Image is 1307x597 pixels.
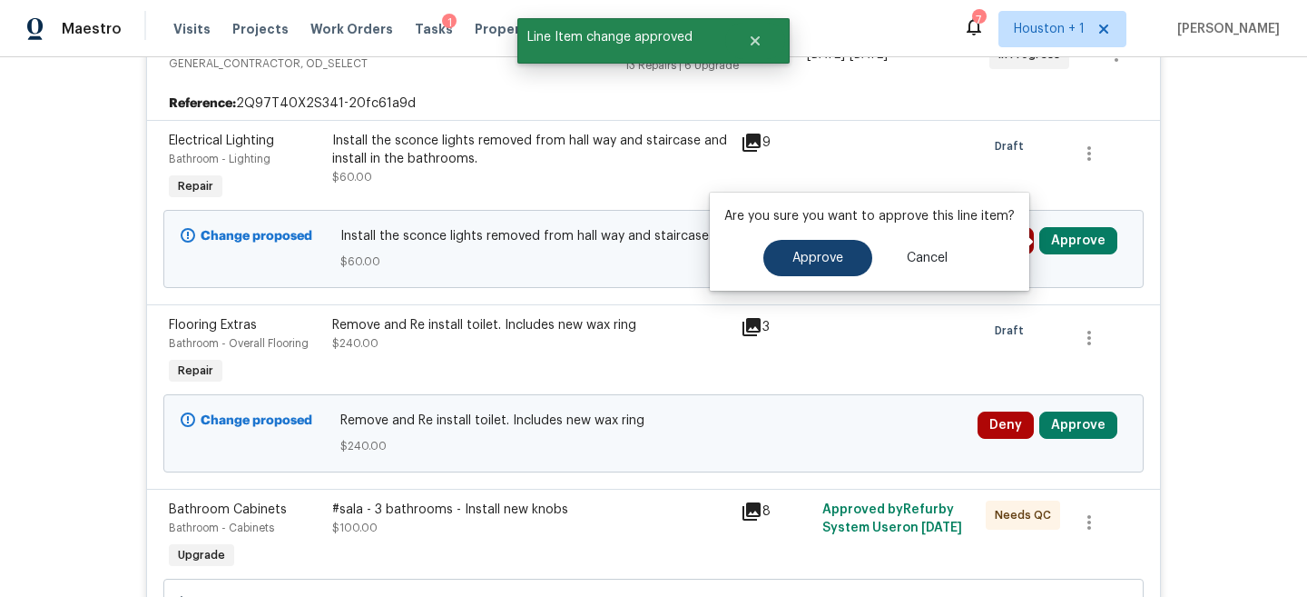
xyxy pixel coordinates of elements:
span: Repair [171,177,221,195]
div: Remove and Re install toilet. Includes new wax ring [332,316,730,334]
span: Work Orders [310,20,393,38]
div: 1 [442,14,457,32]
span: Tasks [415,23,453,35]
span: Remove and Re install toilet. Includes new wax ring [340,412,968,430]
span: Bathroom - Cabinets [169,522,274,533]
button: Approve [763,240,872,276]
span: GENERAL_CONTRACTOR, OD_SELECT [169,55,624,73]
button: Cancel [878,240,977,276]
span: Houston + 1 [1014,20,1085,38]
div: 7 [972,11,985,29]
span: [PERSON_NAME] [1170,20,1280,38]
span: Flooring Extras [169,319,257,332]
span: Electrical Lighting [169,134,274,147]
div: 3 [741,316,811,338]
span: $60.00 [340,253,968,271]
button: Close [725,23,785,59]
span: Approved by Refurby System User on [822,503,962,534]
div: 9 [741,132,811,154]
span: $100.00 [332,522,378,533]
span: Properties [475,20,545,38]
div: 2Q97T40X2S341-20fc61a9d [147,87,1160,120]
div: 8 [741,501,811,522]
span: Bathroom Cabinets [169,503,287,516]
span: Projects [232,20,289,38]
span: $60.00 [332,172,372,183]
span: Draft [995,137,1031,155]
b: Change proposed [201,230,312,243]
div: 13 Repairs | 6 Upgrade [624,56,807,75]
span: $240.00 [332,338,378,349]
span: Install the sconce lights removed from hall way and staircase and install in the bathrooms. [340,227,968,245]
span: Bathroom - Lighting [169,154,270,164]
p: Are you sure you want to approve this line item? [724,207,1015,225]
span: [DATE] [921,522,962,534]
span: Maestro [62,20,122,38]
span: Needs QC [995,506,1058,524]
span: Upgrade [171,546,232,564]
b: Reference: [169,95,236,113]
span: Line Item change approved [517,18,725,56]
span: Cancel [907,252,948,265]
span: Visits [173,20,211,38]
div: #sala - 3 bathrooms - Install new knobs [332,501,730,519]
span: Repair [171,362,221,380]
button: Approve [1039,412,1117,439]
span: Draft [995,322,1031,340]
button: Deny [978,412,1034,439]
span: Bathroom - Overall Flooring [169,338,309,349]
span: Approve [792,252,843,265]
button: Approve [1039,227,1117,254]
b: Change proposed [201,414,312,427]
div: Install the sconce lights removed from hall way and staircase and install in the bathrooms. [332,132,730,168]
span: $240.00 [340,437,968,455]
